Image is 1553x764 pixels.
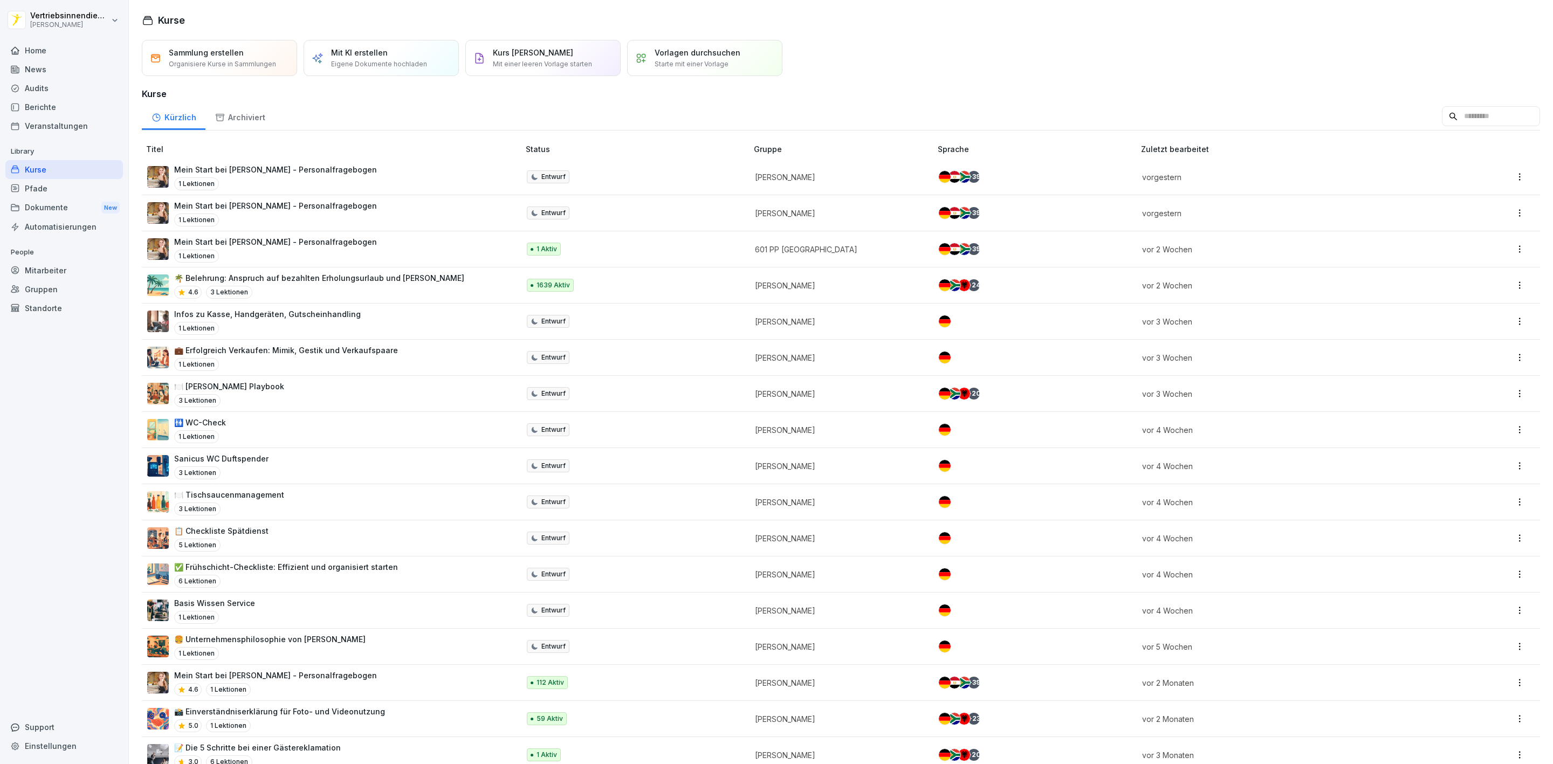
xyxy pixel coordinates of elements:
[939,243,951,255] img: de.svg
[541,208,566,218] p: Entwurf
[188,685,198,694] p: 4.6
[939,388,951,400] img: de.svg
[949,713,960,725] img: za.svg
[188,287,198,297] p: 4.6
[147,166,169,188] img: aaay8cu0h1hwaqqp9269xjan.png
[142,102,205,130] a: Kürzlich
[5,60,123,79] div: News
[174,611,219,624] p: 1 Lektionen
[1142,171,1426,183] p: vorgestern
[1142,280,1426,291] p: vor 2 Wochen
[949,279,960,291] img: za.svg
[174,539,221,552] p: 5 Lektionen
[958,713,970,725] img: al.svg
[755,316,920,327] p: [PERSON_NAME]
[5,198,123,218] div: Dokumente
[1142,569,1426,580] p: vor 4 Wochen
[968,388,980,400] div: + 20
[939,604,951,616] img: de.svg
[958,677,970,689] img: za.svg
[147,708,169,729] img: kmlaa60hhy6rj8umu5j2s6g8.png
[755,569,920,580] p: [PERSON_NAME]
[537,750,557,760] p: 1 Aktiv
[939,460,951,472] img: de.svg
[1142,533,1426,544] p: vor 4 Wochen
[949,171,960,183] img: eg.svg
[174,250,219,263] p: 1 Lektionen
[1142,641,1426,652] p: vor 5 Wochen
[1142,677,1426,689] p: vor 2 Monaten
[1142,388,1426,400] p: vor 3 Wochen
[174,177,219,190] p: 1 Lektionen
[1142,497,1426,508] p: vor 4 Wochen
[206,719,251,732] p: 1 Lektionen
[949,388,960,400] img: za.svg
[331,59,427,69] p: Eigene Dokumente hochladen
[147,491,169,513] img: exxdyns72dfwd14hebdly3cp.png
[754,143,933,155] p: Gruppe
[958,388,970,400] img: al.svg
[5,79,123,98] a: Audits
[147,600,169,621] img: q0jl4bd5xju9p4hrjzcacmjx.png
[1142,713,1426,725] p: vor 2 Monaten
[541,461,566,471] p: Entwurf
[174,647,219,660] p: 1 Lektionen
[541,642,566,651] p: Entwurf
[174,670,377,681] p: Mein Start bei [PERSON_NAME] - Personalfragebogen
[958,207,970,219] img: za.svg
[174,272,464,284] p: 🌴 Belehrung: Anspruch auf bezahlten Erholungsurlaub und [PERSON_NAME]
[755,605,920,616] p: [PERSON_NAME]
[493,47,573,58] p: Kurs [PERSON_NAME]
[541,389,566,398] p: Entwurf
[30,11,109,20] p: Vertriebsinnendienst
[147,455,169,477] img: luuqjhkzcakh9ccac2pz09oo.png
[958,279,970,291] img: al.svg
[968,279,980,291] div: + 24
[949,243,960,255] img: eg.svg
[206,683,251,696] p: 1 Lektionen
[958,243,970,255] img: za.svg
[755,208,920,219] p: [PERSON_NAME]
[174,453,269,464] p: Sanicus WC Duftspender
[147,672,169,693] img: aaay8cu0h1hwaqqp9269xjan.png
[5,280,123,299] div: Gruppen
[146,143,521,155] p: Titel
[968,171,980,183] div: + 39
[142,87,1540,100] h3: Kurse
[101,202,120,214] div: New
[5,718,123,737] div: Support
[147,563,169,585] img: kv1piqrsvckxew6wyil21tmn.png
[174,575,221,588] p: 6 Lektionen
[174,236,377,247] p: Mein Start bei [PERSON_NAME] - Personalfragebogen
[1142,605,1426,616] p: vor 4 Wochen
[755,713,920,725] p: [PERSON_NAME]
[541,316,566,326] p: Entwurf
[5,737,123,755] div: Einstellungen
[493,59,592,69] p: Mit einer leeren Vorlage starten
[174,345,398,356] p: 💼 Erfolgreich Verkaufen: Mimik, Gestik und Verkaufspaare
[541,605,566,615] p: Entwurf
[949,749,960,761] img: za.svg
[755,388,920,400] p: [PERSON_NAME]
[755,749,920,761] p: [PERSON_NAME]
[968,243,980,255] div: + 39
[5,98,123,116] a: Berichte
[755,497,920,508] p: [PERSON_NAME]
[5,299,123,318] div: Standorte
[174,200,377,211] p: Mein Start bei [PERSON_NAME] - Personalfragebogen
[1142,244,1426,255] p: vor 2 Wochen
[5,217,123,236] a: Automatisierungen
[174,381,284,392] p: 🍽️ [PERSON_NAME] Playbook
[5,179,123,198] a: Pfade
[5,261,123,280] div: Mitarbeiter
[174,742,341,753] p: 📝 Die 5 Schritte bei einer Gästereklamation
[174,417,226,428] p: 🚻 WC-Check
[174,214,219,226] p: 1 Lektionen
[158,13,185,27] h1: Kurse
[541,497,566,507] p: Entwurf
[968,749,980,761] div: + 20
[1142,208,1426,219] p: vorgestern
